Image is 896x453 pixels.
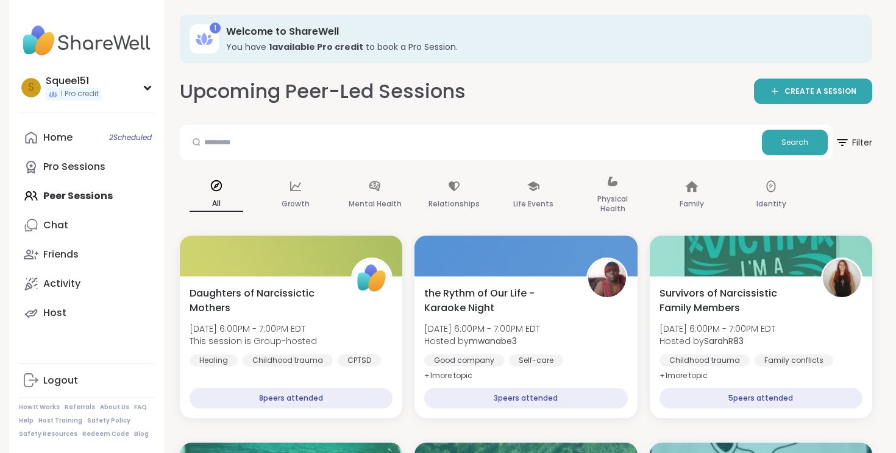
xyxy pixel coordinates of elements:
img: SarahR83 [823,259,861,297]
p: Physical Health [586,192,639,216]
div: 1 [210,23,221,33]
a: Host [19,298,155,328]
a: Help [19,416,34,425]
span: Hosted by [660,335,775,347]
a: Host Training [38,416,82,425]
div: Home [43,131,73,144]
div: 5 peers attended [660,388,862,409]
p: Mental Health [349,197,402,211]
div: Logout [43,374,78,387]
a: Safety Resources [19,430,77,438]
div: Chat [43,219,68,232]
div: 3 peers attended [424,388,627,409]
p: All [190,196,243,212]
span: Daughters of Narcissictic Mothers [190,286,338,315]
span: This session is Group-hosted [190,335,317,347]
span: Survivors of Narcissistic Family Members [660,286,808,315]
a: Blog [134,430,149,438]
a: Home2Scheduled [19,123,155,152]
img: ShareWell Nav Logo [19,19,155,62]
a: Logout [19,366,155,395]
b: mwanabe3 [469,335,517,347]
div: Host [43,306,66,320]
a: Chat [19,211,155,240]
a: Pro Sessions [19,152,155,181]
p: Growth [282,197,310,211]
h2: Upcoming Peer-Led Sessions [180,78,466,105]
a: Referrals [65,403,95,412]
a: Activity [19,269,155,298]
div: Family conflicts [755,354,833,367]
a: How It Works [19,403,60,412]
p: Identity [756,197,786,211]
h3: You have to book a Pro Session. [226,41,855,53]
h3: Welcome to ShareWell [226,25,855,38]
div: Healing [190,354,238,367]
span: Hosted by [424,335,540,347]
div: Pro Sessions [43,160,105,174]
div: Squee151 [46,74,101,88]
img: mwanabe3 [588,259,626,297]
p: Family [680,197,704,211]
span: 1 Pro credit [60,89,99,99]
a: Safety Policy [87,416,130,425]
b: SarahR83 [704,335,744,347]
div: Activity [43,277,80,290]
div: 8 peers attended [190,388,393,409]
span: [DATE] 6:00PM - 7:00PM EDT [190,323,317,335]
b: 1 available Pro credit [269,41,363,53]
span: S [28,80,34,96]
span: Search [781,137,808,148]
a: Friends [19,240,155,269]
span: [DATE] 6:00PM - 7:00PM EDT [424,323,540,335]
div: CPTSD [338,354,381,367]
a: CREATE A SESSION [754,79,872,104]
p: Life Events [513,197,553,211]
span: 2 Scheduled [109,133,152,142]
button: Filter [835,125,872,160]
span: CREATE A SESSION [784,86,856,97]
div: Childhood trauma [660,354,750,367]
span: [DATE] 6:00PM - 7:00PM EDT [660,323,775,335]
a: About Us [100,403,129,412]
span: Filter [835,128,872,157]
div: Friends [43,248,79,261]
a: Redeem Code [82,430,129,438]
a: FAQ [134,403,147,412]
div: Good company [424,354,504,367]
button: Search [762,130,828,155]
p: Relationships [428,197,480,211]
div: Childhood trauma [243,354,333,367]
img: ShareWell [353,259,391,297]
div: Self-care [509,354,563,367]
span: the Rythm of Our Life - Karaoke Night [424,286,572,315]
